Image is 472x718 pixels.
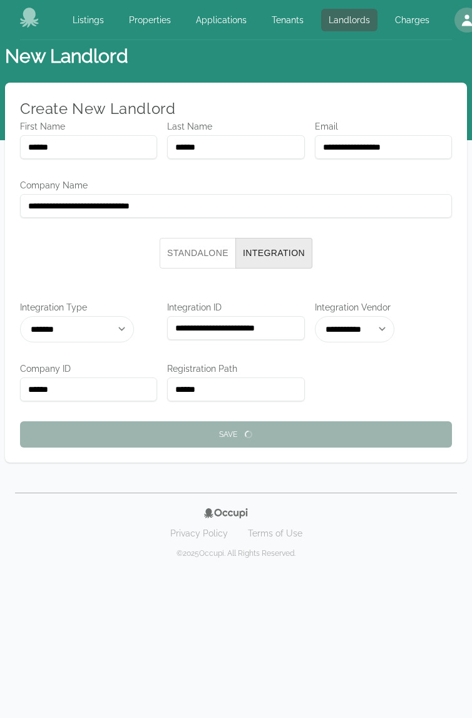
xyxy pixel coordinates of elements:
span: Create New Landlord [20,100,175,118]
label: Company Name [20,179,452,192]
label: Email [315,120,452,133]
a: Terms of Use [240,523,310,543]
div: Search type [160,238,312,269]
button: standalone [160,238,236,269]
a: Properties [121,9,178,31]
a: Charges [387,9,437,31]
button: integration [235,238,312,269]
label: Integration Type [20,301,157,314]
a: Landlords [321,9,377,31]
label: Integration Vendor [315,301,452,314]
label: Company ID [20,362,157,375]
p: © 2025 Occupi. All Rights Reserved. [177,548,295,558]
a: Privacy Policy [163,523,235,543]
h1: New Landlord [5,45,467,68]
label: Last Name [167,120,304,133]
a: Tenants [264,9,311,31]
a: Listings [65,9,111,31]
label: First Name [20,120,157,133]
a: Applications [188,9,254,31]
label: Registration Path [167,362,304,375]
label: Integration ID [167,301,304,314]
